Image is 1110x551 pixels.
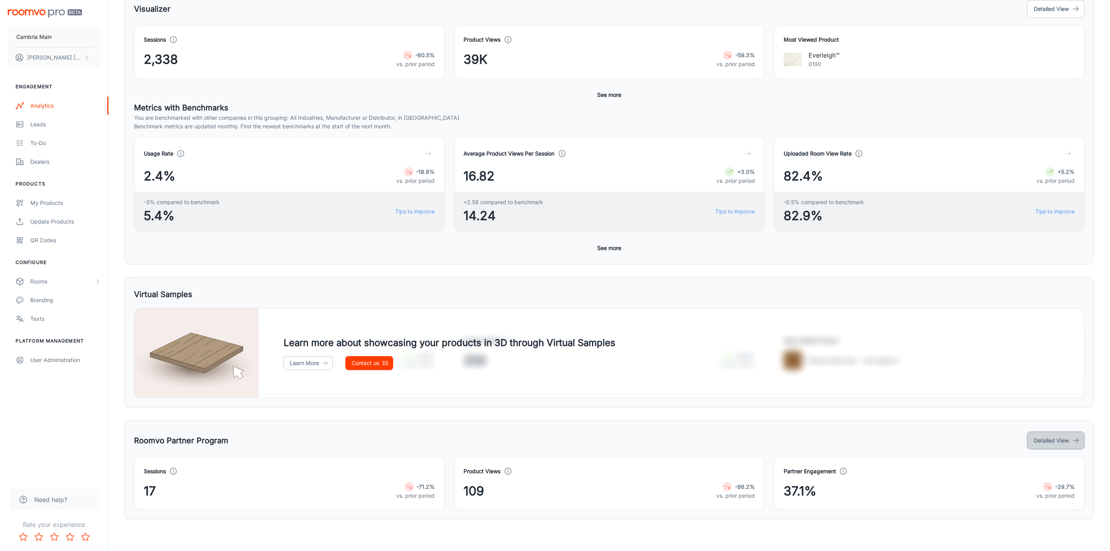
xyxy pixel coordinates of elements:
[715,207,755,216] a: Tips to improve
[134,102,1085,114] h5: Metrics with Benchmarks
[30,217,101,226] div: Update Products
[144,149,173,158] h4: Usage Rate
[397,177,435,185] p: vs. prior period
[8,9,82,17] img: Roomvo PRO Beta
[784,198,864,206] span: -0.5% compared to benchmark
[144,482,156,500] span: 17
[784,167,823,185] span: 82.4%
[47,529,62,545] button: Rate 3 star
[784,206,864,225] span: 82.9%
[397,60,435,68] p: vs. prior period
[284,336,615,350] h4: Learn more about showcasing your products in 3D through Virtual Samples
[345,356,393,370] a: Contact us
[784,149,852,158] h4: Uploaded Room View Rate
[464,50,488,69] span: 39K
[784,50,802,69] img: Everleigh™
[134,289,192,300] h5: Virtual Samples
[30,139,101,147] div: To-do
[464,167,495,185] span: 16.82
[16,33,52,41] p: Cambria Main
[594,241,625,255] button: See more
[1037,492,1075,500] p: vs. prior period
[284,356,333,370] a: Learn More
[144,198,220,206] span: -3% compared to benchmark
[78,529,93,545] button: Rate 5 star
[30,236,101,245] div: QR Codes
[27,53,82,62] p: [PERSON_NAME] [PERSON_NAME]
[784,35,1075,44] h4: Most Viewed Product
[134,122,1085,131] p: Benchmark metrics are updated monthly. Find the newest benchmarks at the start of the next month.
[34,495,67,504] span: Need help?
[6,520,102,529] p: Rate your experience
[134,3,171,15] h5: Visualizer
[735,483,755,490] strong: -86.2%
[416,52,435,58] strong: -60.5%
[144,35,166,44] h4: Sessions
[30,157,101,166] div: Dealers
[30,277,94,286] div: Rooms
[144,467,166,476] h4: Sessions
[594,88,625,102] button: See more
[716,60,755,68] p: vs. prior period
[416,168,435,175] strong: -18.8%
[1027,432,1085,450] button: Detailed View
[809,51,840,60] p: Everleigh™
[30,296,101,304] div: Branding
[144,206,220,225] span: 5.4%
[30,120,101,129] div: Leads
[134,435,228,446] h5: Roomvo Partner Program
[464,206,544,225] span: 14.24
[809,60,840,68] p: 0190
[464,467,501,476] h4: Product Views
[716,177,755,185] p: vs. prior period
[396,207,435,216] a: Tips to improve
[1056,483,1075,490] strong: -29.7%
[464,149,555,158] h4: Average Product Views Per Session
[30,199,101,207] div: My Products
[134,114,1085,122] p: You are benchmarked with other companies in this grouping: All Industries, Manufacturer or Distri...
[464,198,544,206] span: +2.58 compared to benchmark
[737,168,755,175] strong: +3.0%
[397,492,435,500] p: vs. prior period
[735,52,755,58] strong: -59.3%
[144,50,178,69] span: 2,338
[8,47,101,68] button: [PERSON_NAME] [PERSON_NAME]
[144,167,175,185] span: 2.4%
[784,482,816,500] span: 37.1%
[784,467,836,476] h4: Partner Engagement
[716,492,755,500] p: vs. prior period
[30,101,101,110] div: Analytics
[62,529,78,545] button: Rate 4 star
[464,482,484,500] span: 109
[1037,177,1075,185] p: vs. prior period
[8,27,101,47] button: Cambria Main
[30,315,101,323] div: Texts
[417,483,435,490] strong: -71.2%
[464,35,501,44] h4: Product Views
[1058,168,1075,175] strong: +5.2%
[16,529,31,545] button: Rate 1 star
[30,356,101,364] div: User Administration
[1035,207,1075,216] a: Tips to improve
[31,529,47,545] button: Rate 2 star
